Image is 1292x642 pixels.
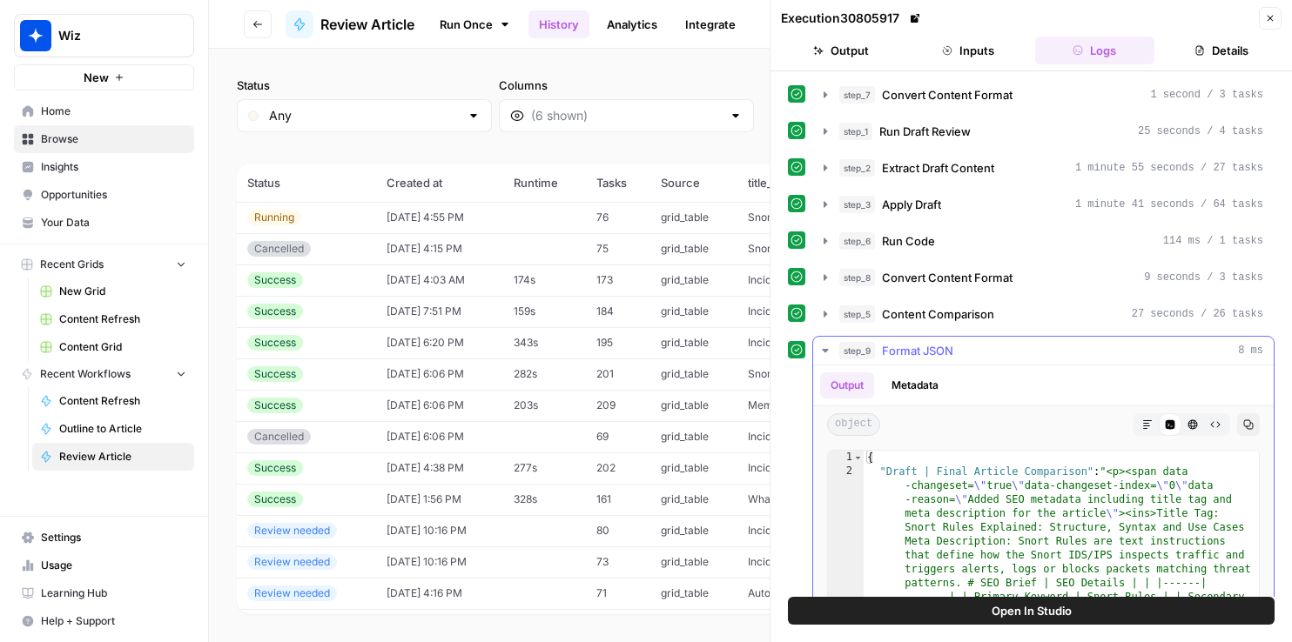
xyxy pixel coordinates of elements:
[908,37,1028,64] button: Inputs
[1138,124,1263,139] span: 25 seconds / 4 tasks
[882,86,1013,104] span: Convert Content Format
[247,523,337,538] div: Review needed
[650,233,737,264] td: grid_table
[376,578,503,609] td: [DATE] 4:16 PM
[748,304,1030,318] span: Incident Response Certifications: Compare Top Programs
[32,278,194,305] a: New Grid
[586,609,650,640] td: 212
[40,257,104,272] span: Recent Grids
[650,327,737,358] td: grid_table
[14,153,194,181] a: Insights
[59,339,186,355] span: Content Grid
[59,284,186,299] span: New Grid
[788,597,1275,625] button: Open In Studio
[882,232,935,250] span: Run Code
[376,202,503,233] td: [DATE] 4:55 PM
[781,37,901,64] button: Output
[1075,160,1263,176] span: 1 minute 55 seconds / 27 tasks
[748,555,1050,568] span: Incident Response Services – Expert Cybersecurity Response
[748,273,1026,286] span: Incident Response Plan Testing Guide and Best Practices
[376,609,503,640] td: [DATE] 4:15 PM
[853,451,863,465] span: Toggle code folding, rows 1 through 6
[813,300,1274,328] button: 27 seconds / 26 tasks
[247,210,301,225] div: Running
[1150,87,1263,103] span: 1 second / 3 tasks
[14,251,194,278] button: Recent Grids
[748,492,1026,505] span: What is Code Injection? Types, Examples and Prevention
[32,415,194,443] a: Outline to Article
[839,159,875,177] span: step_2
[586,202,650,233] td: 76
[650,390,737,421] td: grid_table
[320,14,414,35] span: Review Article
[586,515,650,546] td: 80
[59,393,186,409] span: Content Refresh
[247,492,303,507] div: Success
[813,154,1274,182] button: 1 minute 55 seconds / 27 tasks
[781,10,924,27] div: Execution 30805917
[586,358,650,390] td: 201
[59,449,186,465] span: Review Article
[650,202,737,233] td: grid_table
[247,272,303,288] div: Success
[650,452,737,484] td: grid_table
[41,159,186,175] span: Insights
[650,578,737,609] td: grid_table
[813,264,1274,291] button: 9 seconds / 3 tasks
[41,215,186,231] span: Your Data
[596,10,668,38] a: Analytics
[531,107,722,124] input: (6 shown)
[586,578,650,609] td: 71
[428,10,522,39] a: Run Once
[748,398,1031,411] span: Memory Leaks Explained: Common Causes and Solutions
[650,264,737,296] td: grid_table
[586,233,650,264] td: 75
[1144,270,1263,285] span: 9 seconds / 3 tasks
[586,164,650,202] th: Tasks
[748,242,1023,255] span: Snort Rules Explained: Structure, Syntax and Use Cases
[839,86,875,104] span: step_7
[14,125,194,153] a: Browse
[1132,306,1263,322] span: 27 seconds / 26 tasks
[992,602,1072,619] span: Open In Studio
[650,358,737,390] td: grid_table
[376,421,503,452] td: [DATE] 6:06 PM
[247,554,337,570] div: Review needed
[32,305,194,333] a: Content Refresh
[586,546,650,578] td: 73
[41,187,186,203] span: Opportunities
[839,269,875,286] span: step_8
[40,366,131,382] span: Recent Workflows
[14,209,194,237] a: Your Data
[32,333,194,361] a: Content Grid
[41,104,186,119] span: Home
[376,546,503,578] td: [DATE] 10:16 PM
[41,558,186,573] span: Usage
[586,421,650,452] td: 69
[586,264,650,296] td: 173
[247,304,303,319] div: Success
[247,398,303,413] div: Success
[32,443,194,471] a: Review Article
[247,429,311,445] div: Cancelled
[839,196,875,213] span: step_3
[247,335,303,351] div: Success
[586,296,650,327] td: 184
[813,227,1274,255] button: 114 ms / 1 tasks
[376,515,503,546] td: [DATE] 10:16 PM
[14,579,194,607] a: Learning Hub
[376,452,503,484] td: [DATE] 4:38 PM
[813,81,1274,109] button: 1 second / 3 tasks
[247,241,311,257] div: Cancelled
[748,524,1073,537] span: Incident Response Checklist: Step-by-Step Guide for Teams
[528,10,589,38] a: History
[1075,197,1263,212] span: 1 minute 41 seconds / 64 tasks
[503,164,586,202] th: Runtime
[748,336,1009,349] span: Incident Response Life Cycle: Stages and Automation
[813,191,1274,218] button: 1 minute 41 seconds / 64 tasks
[84,69,109,86] span: New
[675,10,746,38] a: Integrate
[376,296,503,327] td: [DATE] 7:51 PM
[41,613,186,629] span: Help + Support
[503,264,586,296] td: 174s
